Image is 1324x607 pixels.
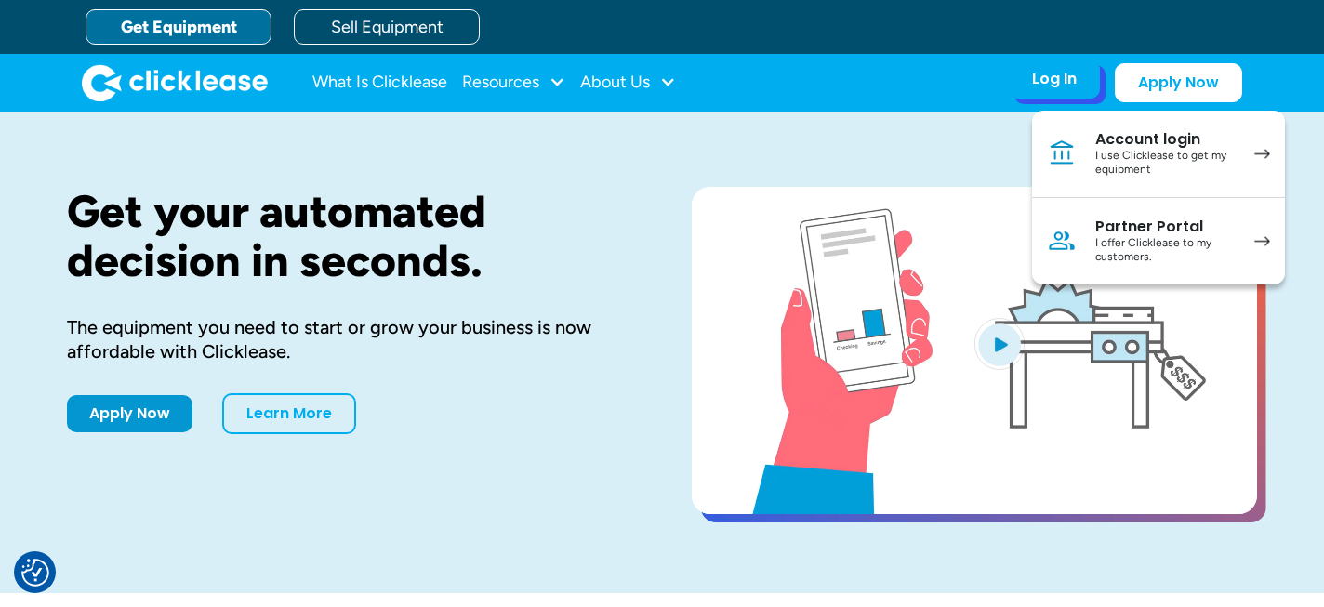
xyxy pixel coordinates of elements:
div: About Us [580,64,676,101]
a: What Is Clicklease [312,64,447,101]
a: open lightbox [692,187,1257,514]
img: arrow [1254,236,1270,246]
a: Sell Equipment [294,9,480,45]
div: Partner Portal [1095,218,1236,236]
div: I offer Clicklease to my customers. [1095,236,1236,265]
a: Apply Now [1115,63,1242,102]
button: Consent Preferences [21,559,49,587]
img: Revisit consent button [21,559,49,587]
div: Account login [1095,130,1236,149]
h1: Get your automated decision in seconds. [67,187,632,285]
img: Blue play button logo on a light blue circular background [974,318,1025,370]
div: I use Clicklease to get my equipment [1095,149,1236,178]
img: Person icon [1047,226,1077,256]
div: Resources [462,64,565,101]
a: Learn More [222,393,356,434]
a: Account loginI use Clicklease to get my equipment [1032,111,1285,198]
img: Clicklease logo [82,64,268,101]
div: The equipment you need to start or grow your business is now affordable with Clicklease. [67,315,632,363]
a: Apply Now [67,395,192,432]
img: arrow [1254,149,1270,159]
a: Partner PortalI offer Clicklease to my customers. [1032,198,1285,284]
a: Get Equipment [86,9,271,45]
img: Bank icon [1047,139,1077,168]
div: Log In [1032,70,1077,88]
nav: Log In [1032,111,1285,284]
a: home [82,64,268,101]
